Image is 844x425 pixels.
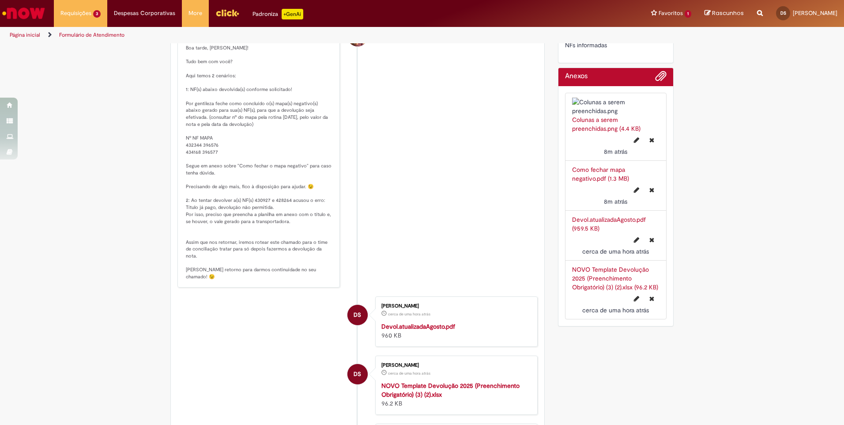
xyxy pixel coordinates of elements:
span: 3 [93,10,101,18]
a: Colunas a serem preenchidas.png (4.4 KB) [572,116,641,133]
span: 8m atrás [604,197,627,205]
span: DS [354,364,361,385]
span: 1 [685,10,691,18]
h2: Anexos [565,72,588,80]
button: Editar nome de arquivo Devol.atualizadaAgosto.pdf [629,233,644,247]
button: Excluir Devol.atualizadaAgosto.pdf [644,233,659,247]
a: Como fechar mapa negativo.pdf (1.3 MB) [572,166,629,182]
p: Boa tarde, [PERSON_NAME]! Tudo bem com você? Aqui temos 2 cenários: 1: NF(s) abaixo devolvida(s) ... [186,45,333,281]
a: Devol.atualizadaAgosto.pdf [381,323,455,330]
a: Devol.atualizadaAgosto.pdf (959.5 KB) [572,216,646,232]
div: Daniel Santos Da Silva [347,364,368,384]
div: [PERSON_NAME] [381,363,528,368]
span: cerca de uma hora atrás [582,247,649,255]
img: click_logo_yellow_360x200.png [215,6,239,19]
img: Colunas a serem preenchidas.png [572,98,660,115]
div: 96.2 KB [381,381,528,408]
span: DS [354,304,361,326]
button: Excluir Colunas a serem preenchidas.png [644,133,659,147]
button: Editar nome de arquivo Como fechar mapa negativo.pdf [629,183,644,197]
a: NOVO Template Devolução 2025 (Preenchimento Obrigatório) (3) (2).xlsx (96.2 KB) [572,266,658,291]
div: [PERSON_NAME] [381,304,528,309]
button: Editar nome de arquivo Colunas a serem preenchidas.png [629,133,644,147]
div: Daniel Santos Da Silva [347,305,368,325]
span: Solicito a devolução atuaizada das NFs informadas [565,32,661,49]
a: Formulário de Atendimento [59,31,124,38]
button: Excluir Como fechar mapa negativo.pdf [644,183,659,197]
div: Padroniza [252,9,303,19]
span: [PERSON_NAME] [793,9,837,17]
time: 28/08/2025 14:31:59 [604,148,627,156]
span: cerca de uma hora atrás [388,371,430,376]
span: 8m atrás [604,148,627,156]
time: 28/08/2025 13:37:57 [388,311,430,317]
span: Rascunhos [712,9,744,17]
span: DS [780,10,786,16]
span: Favoritos [659,9,683,18]
span: cerca de uma hora atrás [388,311,430,317]
a: NOVO Template Devolução 2025 (Preenchimento Obrigatório) (3) (2).xlsx [381,382,520,398]
time: 28/08/2025 13:37:57 [582,247,649,255]
ul: Trilhas de página [7,27,556,43]
a: Página inicial [10,31,40,38]
p: +GenAi [282,9,303,19]
span: Requisições [60,9,91,18]
span: cerca de uma hora atrás [582,306,649,314]
time: 28/08/2025 13:34:10 [582,306,649,314]
span: More [188,9,202,18]
button: Excluir NOVO Template Devolução 2025 (Preenchimento Obrigatório) (3) (2).xlsx [644,292,659,306]
img: ServiceNow [1,4,46,22]
button: Adicionar anexos [655,70,667,86]
span: Despesas Corporativas [114,9,175,18]
a: Rascunhos [705,9,744,18]
time: 28/08/2025 14:31:44 [604,197,627,205]
button: Editar nome de arquivo NOVO Template Devolução 2025 (Preenchimento Obrigatório) (3) (2).xlsx [629,292,644,306]
div: 960 KB [381,322,528,340]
